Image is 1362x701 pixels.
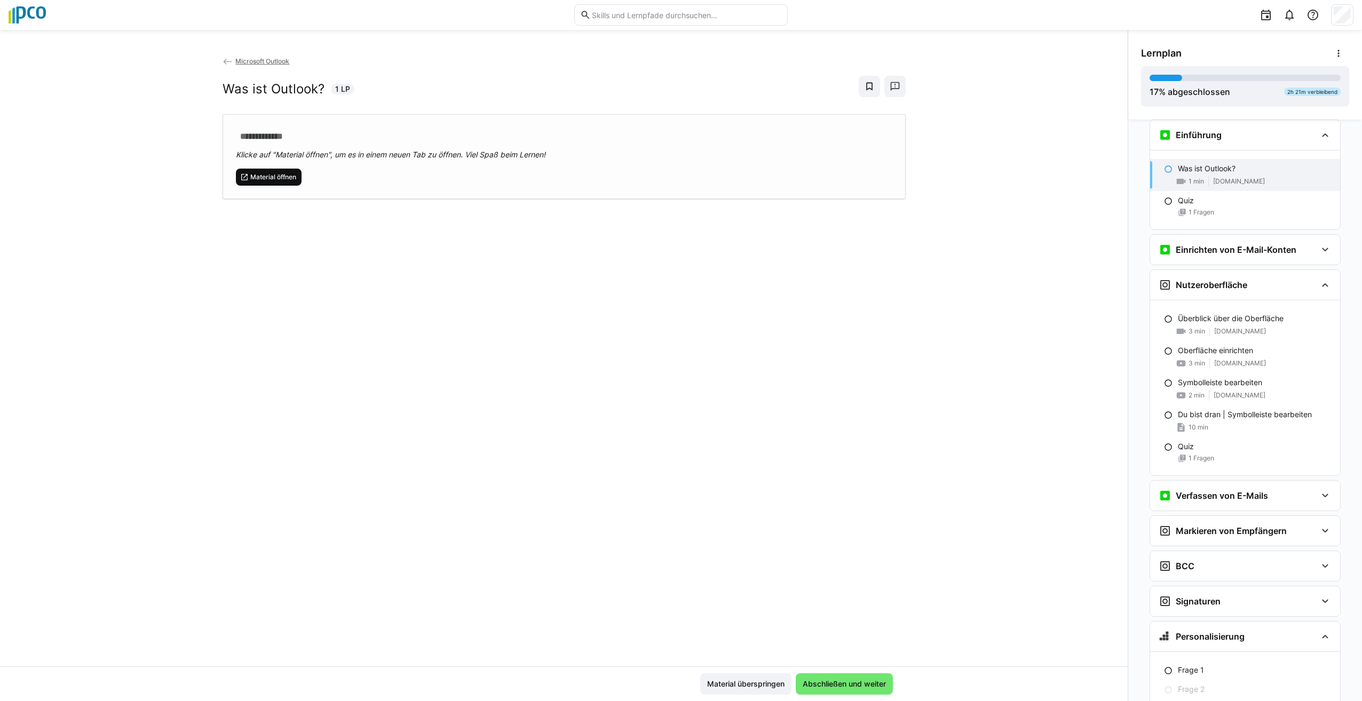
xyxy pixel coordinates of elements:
[591,10,782,20] input: Skills und Lernpfade durchsuchen…
[1176,280,1247,290] h3: Nutzeroberfläche
[1176,130,1222,140] h3: Einführung
[1178,665,1204,675] p: Frage 1
[1178,441,1194,452] p: Quiz
[1178,313,1284,324] p: Überblick über die Oberfläche
[1178,163,1236,174] p: Was ist Outlook?
[223,81,324,97] h2: Was ist Outlook?
[1189,327,1205,336] span: 3 min
[1178,377,1262,388] p: Symbolleiste bearbeiten
[1214,359,1266,368] span: [DOMAIN_NAME]
[335,84,350,94] span: 1 LP
[1176,490,1268,501] h3: Verfassen von E-Mails
[1176,244,1296,255] h3: Einrichten von E-Mail-Konten
[1176,631,1245,642] h3: Personalisierung
[1178,684,1205,695] p: Frage 2
[1176,525,1287,536] h3: Markieren von Empfängern
[1189,359,1205,368] span: 3 min
[1189,454,1214,463] span: 1 Fragen
[1214,327,1266,336] span: [DOMAIN_NAME]
[801,679,888,689] span: Abschließen und weiter
[1178,345,1253,356] p: Oberfläche einrichten
[236,150,545,159] span: Klicke auf "Material öffnen", um es in einem neuen Tab zu öffnen. Viel Spaß beim Lernen!
[1178,195,1194,206] p: Quiz
[1150,85,1230,98] div: % abgeschlossen
[1189,391,1205,400] span: 2 min
[1189,208,1214,217] span: 1 Fragen
[1141,47,1182,59] span: Lernplan
[1189,423,1208,432] span: 10 min
[1176,561,1194,571] h3: BCC
[796,673,893,695] button: Abschließen und weiter
[236,169,302,186] button: Material öffnen
[1189,177,1204,186] span: 1 min
[1178,409,1312,420] p: Du bist dran | Symbolleiste bearbeiten
[235,57,289,65] span: Microsoft Outlook
[1284,87,1341,96] div: 2h 21m verbleibend
[1176,596,1221,607] h3: Signaturen
[706,679,786,689] span: Material überspringen
[700,673,791,695] button: Material überspringen
[223,57,290,65] a: Microsoft Outlook
[1214,391,1265,400] span: [DOMAIN_NAME]
[1150,86,1159,97] span: 17
[249,173,297,181] span: Material öffnen
[1213,177,1265,186] span: [DOMAIN_NAME]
